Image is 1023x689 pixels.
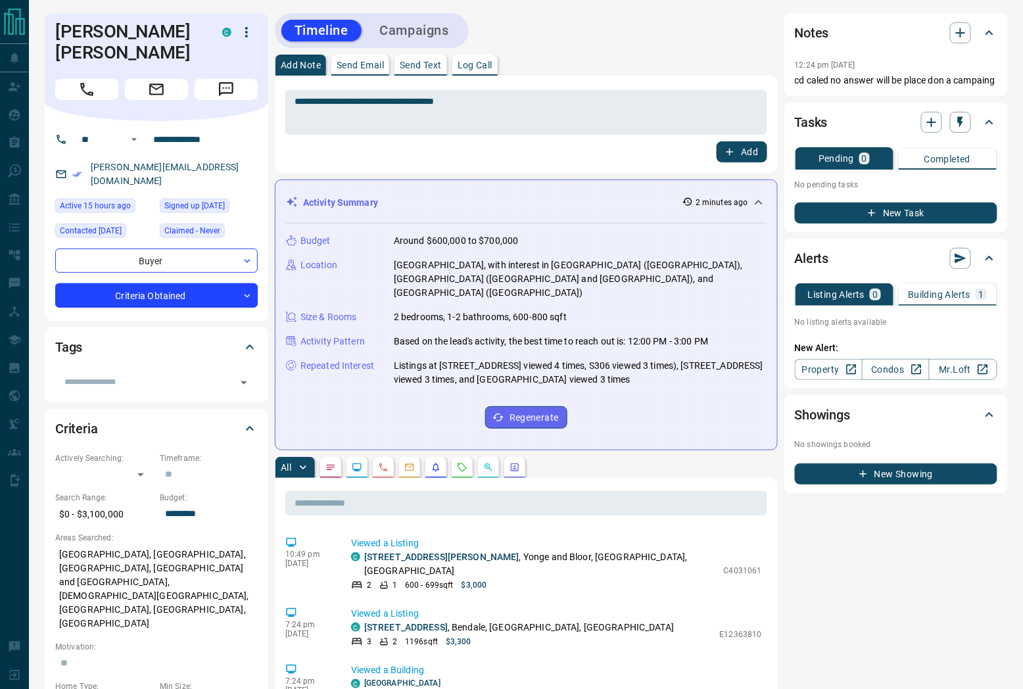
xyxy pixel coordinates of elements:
[285,620,331,629] p: 7:24 pm
[351,552,360,561] div: condos.ca
[795,248,829,269] h2: Alerts
[60,224,122,237] span: Contacted [DATE]
[364,552,519,562] a: [STREET_ADDRESS][PERSON_NAME]
[405,579,453,591] p: 600 - 699 sqft
[446,636,471,648] p: $3,300
[908,290,970,299] p: Building Alerts
[431,462,441,473] svg: Listing Alerts
[795,341,997,355] p: New Alert:
[281,60,321,70] p: Add Note
[378,462,389,473] svg: Calls
[281,20,362,41] button: Timeline
[55,641,258,653] p: Motivation:
[795,243,997,274] div: Alerts
[55,21,202,63] h1: [PERSON_NAME] [PERSON_NAME]
[367,636,371,648] p: 3
[394,234,519,248] p: Around $600,000 to $700,000
[303,196,378,210] p: Activity Summary
[351,663,762,677] p: Viewed a Building
[458,60,492,70] p: Log Call
[717,141,767,162] button: Add
[352,462,362,473] svg: Lead Browsing Activity
[795,107,997,138] div: Tasks
[364,621,674,634] p: , Bendale, [GEOGRAPHIC_DATA], [GEOGRAPHIC_DATA]
[55,199,153,217] div: Mon Sep 15 2025
[795,463,997,485] button: New Showing
[55,283,258,308] div: Criteria Obtained
[872,290,878,299] p: 0
[393,636,397,648] p: 2
[285,550,331,559] p: 10:49 pm
[929,359,997,380] a: Mr.Loft
[55,452,153,464] p: Actively Searching:
[795,202,997,224] button: New Task
[394,359,767,387] p: Listings at [STREET_ADDRESS] viewed 4 times, S306 viewed 3 times), [STREET_ADDRESS] viewed 3 time...
[795,17,997,49] div: Notes
[485,406,567,429] button: Regenerate
[55,544,258,634] p: [GEOGRAPHIC_DATA], [GEOGRAPHIC_DATA], [GEOGRAPHIC_DATA], [GEOGRAPHIC_DATA] and [GEOGRAPHIC_DATA],...
[300,310,357,324] p: Size & Rooms
[862,154,867,163] p: 0
[405,636,438,648] p: 1196 sqft
[795,404,851,425] h2: Showings
[351,607,762,621] p: Viewed a Listing
[367,579,371,591] p: 2
[351,679,360,688] div: condos.ca
[337,60,384,70] p: Send Email
[795,359,863,380] a: Property
[404,462,415,473] svg: Emails
[222,28,231,37] div: condos.ca
[55,413,258,444] div: Criteria
[393,579,397,591] p: 1
[808,290,865,299] p: Listing Alerts
[126,131,142,147] button: Open
[364,678,440,688] a: [GEOGRAPHIC_DATA]
[55,79,118,100] span: Call
[55,337,82,358] h2: Tags
[364,622,448,632] a: [STREET_ADDRESS]
[795,112,828,133] h2: Tasks
[978,290,984,299] p: 1
[696,197,748,208] p: 2 minutes ago
[795,175,997,195] p: No pending tasks
[300,335,365,348] p: Activity Pattern
[285,629,331,638] p: [DATE]
[795,316,997,328] p: No listing alerts available
[394,335,708,348] p: Based on the lead's activity, the best time to reach out is: 12:00 PM - 3:00 PM
[55,492,153,504] p: Search Range:
[795,74,997,87] p: cd caled no answer will be place don a campaing
[364,550,717,578] p: , Yonge and Bloor, [GEOGRAPHIC_DATA], [GEOGRAPHIC_DATA]
[55,504,153,525] p: $0 - $3,100,000
[394,258,767,300] p: [GEOGRAPHIC_DATA], with interest in [GEOGRAPHIC_DATA] ([GEOGRAPHIC_DATA]), [GEOGRAPHIC_DATA] ([GE...
[235,373,253,392] button: Open
[60,199,131,212] span: Active 15 hours ago
[125,79,188,100] span: Email
[285,677,331,686] p: 7:24 pm
[285,559,331,568] p: [DATE]
[351,623,360,632] div: condos.ca
[795,22,829,43] h2: Notes
[164,224,220,237] span: Claimed - Never
[457,462,467,473] svg: Requests
[394,310,567,324] p: 2 bedrooms, 1-2 bathrooms, 600-800 sqft
[300,359,374,373] p: Repeated Interest
[281,463,291,472] p: All
[795,60,855,70] p: 12:24 pm [DATE]
[367,20,462,41] button: Campaigns
[724,565,762,577] p: C4031061
[483,462,494,473] svg: Opportunities
[55,249,258,273] div: Buyer
[164,199,225,212] span: Signed up [DATE]
[160,199,258,217] div: Tue Oct 04 2016
[160,492,258,504] p: Budget:
[91,162,239,186] a: [PERSON_NAME][EMAIL_ADDRESS][DOMAIN_NAME]
[351,536,762,550] p: Viewed a Listing
[720,629,762,640] p: E12363810
[462,579,487,591] p: $3,000
[160,452,258,464] p: Timeframe:
[510,462,520,473] svg: Agent Actions
[195,79,258,100] span: Message
[924,154,971,164] p: Completed
[286,191,767,215] div: Activity Summary2 minutes ago
[55,418,98,439] h2: Criteria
